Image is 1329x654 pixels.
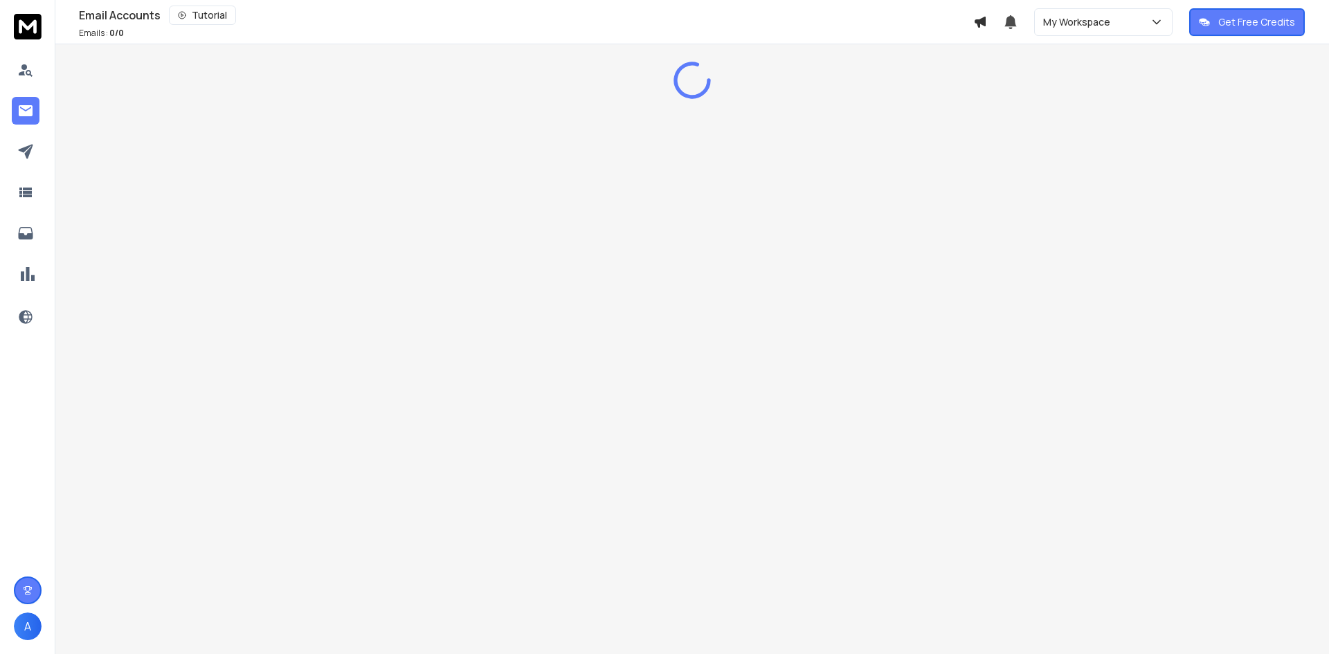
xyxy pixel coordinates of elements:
p: Emails : [79,28,124,39]
p: My Workspace [1043,15,1116,29]
p: Get Free Credits [1218,15,1295,29]
button: Get Free Credits [1189,8,1305,36]
button: A [14,612,42,640]
div: Email Accounts [79,6,973,25]
span: 0 / 0 [109,27,124,39]
button: Tutorial [169,6,236,25]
